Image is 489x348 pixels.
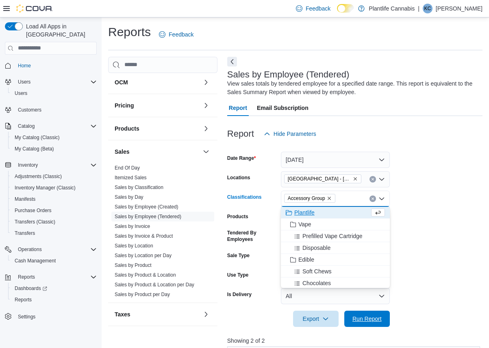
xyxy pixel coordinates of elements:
[115,243,153,249] a: Sales by Location
[115,165,140,171] span: End Of Day
[281,266,390,277] button: Soft Chews
[281,254,390,266] button: Edible
[257,100,309,116] span: Email Subscription
[2,60,100,71] button: Home
[418,4,419,13] p: |
[11,133,97,142] span: My Catalog (Classic)
[115,185,163,190] a: Sales by Classification
[353,176,358,181] button: Remove Grande Prairie - Westgate from selection in this group
[115,204,178,210] a: Sales by Employee (Created)
[115,310,130,318] h3: Taxes
[352,315,382,323] span: Run Report
[8,255,100,266] button: Cash Management
[227,272,248,278] label: Use Type
[15,296,32,303] span: Reports
[294,208,315,217] span: Plantlife
[423,4,432,13] div: Kiara Craig
[115,214,181,219] a: Sales by Employee (Tendered)
[11,228,38,238] a: Transfers
[8,193,100,205] button: Manifests
[115,184,163,191] span: Sales by Classification
[15,272,38,282] button: Reports
[2,159,100,171] button: Inventory
[18,107,41,113] span: Customers
[337,4,354,13] input: Dark Mode
[369,4,415,13] p: Plantlife Cannabis
[115,175,147,180] a: Itemized Sales
[261,126,319,142] button: Hide Parameters
[115,101,134,110] h3: Pricing
[378,176,385,183] button: Open list of options
[8,143,100,155] button: My Catalog (Beta)
[11,256,97,266] span: Cash Management
[115,310,200,318] button: Taxes
[293,0,334,17] a: Feedback
[115,223,150,229] a: Sales by Invoice
[11,172,97,181] span: Adjustments (Classic)
[2,104,100,116] button: Customers
[302,232,363,240] span: Prefilled Vape Cartridge
[115,125,200,133] button: Products
[15,245,45,254] button: Operations
[115,262,152,268] a: Sales by Product
[8,182,100,193] button: Inventory Manager (Classic)
[227,291,252,298] label: Is Delivery
[11,194,97,204] span: Manifests
[18,314,35,320] span: Settings
[11,183,97,193] span: Inventory Manager (Classic)
[8,294,100,305] button: Reports
[306,4,330,13] span: Feedback
[369,176,376,183] button: Clear input
[169,30,193,39] span: Feedback
[108,163,217,303] div: Sales
[298,311,334,327] span: Export
[15,146,54,152] span: My Catalog (Beta)
[344,311,390,327] button: Run Report
[11,133,63,142] a: My Catalog (Classic)
[15,311,97,321] span: Settings
[115,282,194,288] a: Sales by Product & Location per Day
[115,101,200,110] button: Pricing
[115,194,143,200] span: Sales by Day
[227,213,248,220] label: Products
[227,129,254,139] h3: Report
[115,125,139,133] h3: Products
[201,124,211,133] button: Products
[8,88,100,99] button: Users
[11,144,97,154] span: My Catalog (Beta)
[11,284,50,293] a: Dashboards
[15,196,35,202] span: Manifests
[8,228,100,239] button: Transfers
[11,88,30,98] a: Users
[15,121,38,131] button: Catalog
[201,309,211,319] button: Taxes
[281,219,390,230] button: Vape
[18,62,31,69] span: Home
[115,291,170,298] span: Sales by Product per Day
[115,148,130,156] h3: Sales
[18,162,38,168] span: Inventory
[115,233,173,239] a: Sales by Invoice & Product
[115,78,128,86] h3: OCM
[15,60,97,71] span: Home
[2,271,100,283] button: Reports
[11,206,55,215] a: Purchase Orders
[15,77,97,87] span: Users
[15,121,97,131] span: Catalog
[115,148,200,156] button: Sales
[15,90,27,97] span: Users
[2,76,100,88] button: Users
[11,88,97,98] span: Users
[302,244,330,252] span: Disposable
[281,288,390,304] button: All
[15,258,56,264] span: Cash Management
[15,245,97,254] span: Operations
[281,277,390,289] button: Chocolates
[281,152,390,168] button: [DATE]
[229,100,247,116] span: Report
